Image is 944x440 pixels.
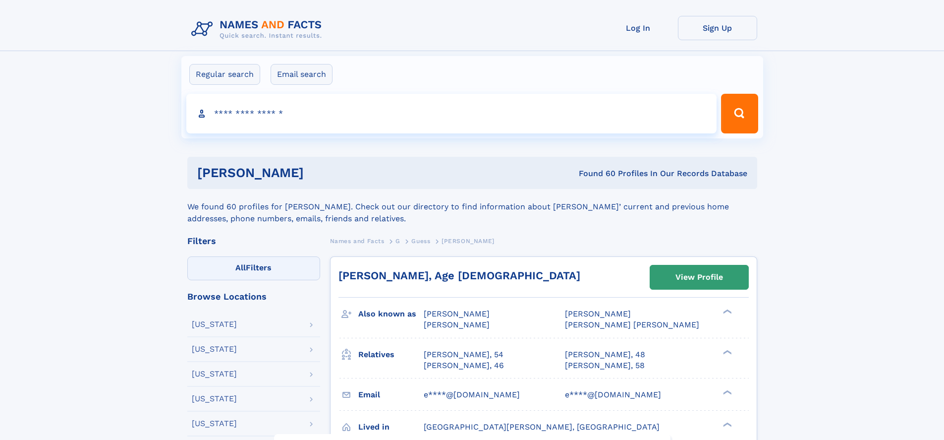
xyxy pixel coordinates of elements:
div: Found 60 Profiles In Our Records Database [441,168,747,179]
div: [US_STATE] [192,395,237,403]
a: View Profile [650,265,748,289]
a: Guess [411,235,430,247]
a: Names and Facts [330,235,385,247]
input: search input [186,94,717,133]
a: [PERSON_NAME], Age [DEMOGRAPHIC_DATA] [338,269,580,282]
span: [PERSON_NAME] [565,309,631,318]
a: [PERSON_NAME], 54 [424,349,503,360]
button: Search Button [721,94,758,133]
span: G [395,238,400,245]
div: [US_STATE] [192,345,237,353]
img: Logo Names and Facts [187,16,330,43]
div: [US_STATE] [192,420,237,428]
div: Filters [187,237,320,246]
label: Filters [187,256,320,280]
span: [PERSON_NAME] [442,238,495,245]
a: [PERSON_NAME], 46 [424,360,504,371]
h1: [PERSON_NAME] [197,167,442,179]
div: ❯ [721,349,732,355]
div: View Profile [675,266,723,289]
span: All [235,263,246,272]
span: Guess [411,238,430,245]
div: We found 60 profiles for [PERSON_NAME]. Check out our directory to find information about [PERSON... [187,189,757,225]
label: Regular search [189,64,260,85]
h3: Email [358,386,424,403]
div: Browse Locations [187,292,320,301]
a: Log In [599,16,678,40]
div: [US_STATE] [192,320,237,328]
label: Email search [271,64,333,85]
h3: Lived in [358,419,424,436]
div: ❯ [721,309,732,315]
span: [PERSON_NAME] [424,320,490,329]
div: ❯ [721,389,732,395]
a: [PERSON_NAME], 48 [565,349,645,360]
span: [PERSON_NAME] [PERSON_NAME] [565,320,699,329]
a: G [395,235,400,247]
h3: Relatives [358,346,424,363]
h3: Also known as [358,306,424,322]
div: ❯ [721,421,732,428]
span: [GEOGRAPHIC_DATA][PERSON_NAME], [GEOGRAPHIC_DATA] [424,422,660,432]
a: [PERSON_NAME], 58 [565,360,645,371]
span: [PERSON_NAME] [424,309,490,318]
a: Sign Up [678,16,757,40]
div: [US_STATE] [192,370,237,378]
